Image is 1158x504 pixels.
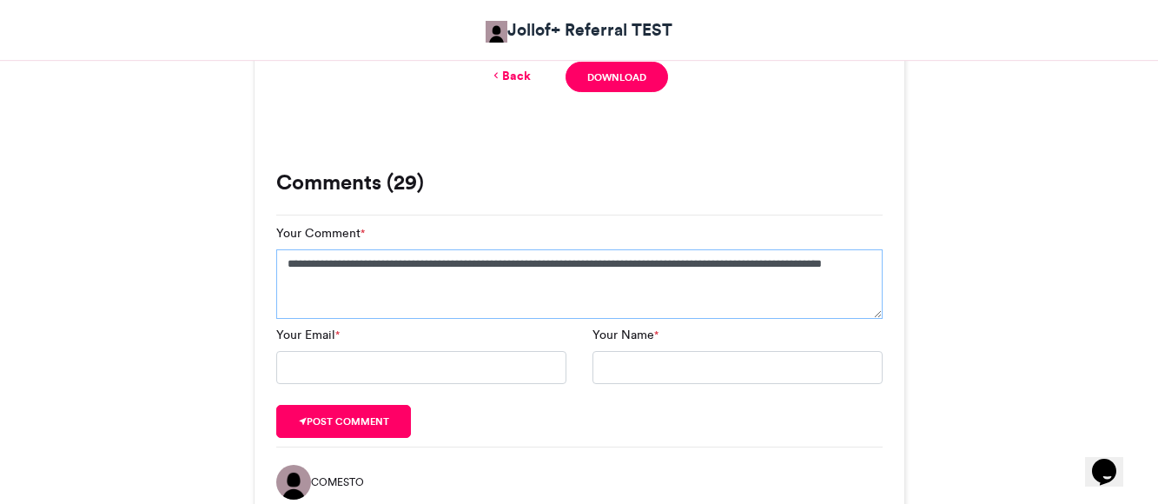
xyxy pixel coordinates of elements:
[276,326,340,344] label: Your Email
[486,17,672,43] a: Jollof+ Referral TEST
[486,21,507,43] img: Jollof+ Referral TEST
[276,405,412,438] button: Post comment
[276,465,311,500] img: COMESTO
[276,224,365,242] label: Your Comment
[592,326,658,344] label: Your Name
[1085,434,1141,487] iframe: chat widget
[490,67,531,85] a: Back
[311,474,364,490] span: COMESTO
[276,172,883,193] h3: Comments (29)
[566,62,667,92] a: Download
